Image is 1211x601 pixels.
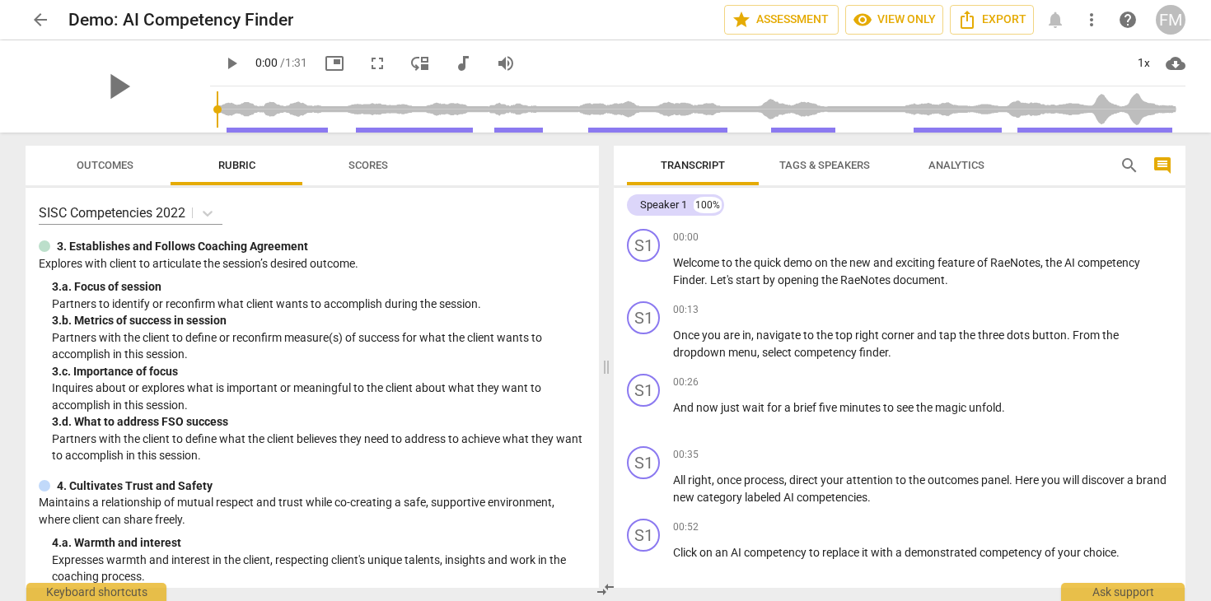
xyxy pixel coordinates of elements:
[917,328,939,342] span: and
[1156,5,1185,35] button: FM
[673,491,697,504] span: new
[57,478,213,495] p: 4. Cultivates Trust and Safety
[977,256,990,269] span: of
[735,256,754,269] span: the
[1083,546,1116,559] span: choice
[893,273,945,287] span: document
[803,328,816,342] span: to
[821,273,840,287] span: the
[1058,546,1083,559] span: your
[990,256,1040,269] span: RaeNotes
[710,273,736,287] span: Let's
[945,273,948,287] span: .
[96,65,139,108] span: play_arrow
[39,203,185,222] p: SISC Competencies 2022
[57,238,308,255] p: 3. Establishes and Follows Coaching Agreement
[873,256,895,269] span: and
[732,10,831,30] span: Assessment
[1045,256,1064,269] span: the
[779,159,870,171] span: Tags & Speakers
[789,473,821,487] span: direct
[325,54,344,73] span: picture_in_picture
[673,520,699,534] span: 00:52
[1128,50,1159,77] div: 1x
[784,473,789,487] span: ,
[783,256,815,269] span: demo
[496,54,516,73] span: volume_up
[39,255,586,273] p: Explores with client to articulate the session’s desired outcome.
[52,296,586,313] p: Partners to identify or reconfirm what client wants to accomplish during the session.
[862,546,871,559] span: it
[1120,156,1139,175] span: search
[939,328,959,342] span: tap
[1153,156,1172,175] span: comment
[52,329,586,363] p: Partners with the client to define or reconfirm measure(s) of success for what the client wants t...
[673,256,722,269] span: Welcome
[715,546,731,559] span: an
[767,401,784,414] span: for
[815,256,830,269] span: on
[859,346,888,359] span: finder
[702,328,723,342] span: you
[673,273,704,287] span: Finder
[30,10,50,30] span: arrow_back
[937,256,977,269] span: feature
[640,197,687,213] div: Speaker 1
[978,328,1007,342] span: three
[673,346,728,359] span: dropdown
[52,312,586,329] div: 3. b. Metrics of success in session
[809,546,822,559] span: to
[981,473,1009,487] span: panel
[1149,152,1176,179] button: Show/Hide comments
[405,49,435,78] button: View player as separate pane
[1040,256,1045,269] span: ,
[742,328,751,342] span: in
[596,580,615,599] span: compare_arrows
[52,278,586,296] div: 3. a. Focus of session
[712,473,717,487] span: ,
[673,231,699,245] span: 00:00
[819,401,839,414] span: five
[627,374,660,407] div: Change speaker
[52,413,586,431] div: 3. d. What to address FSO success
[1009,473,1015,487] span: .
[627,301,660,334] div: Change speaker
[218,159,255,171] span: Rubric
[1082,10,1101,30] span: more_vert
[909,473,928,487] span: the
[26,583,166,601] div: Keyboard shortcuts
[928,159,984,171] span: Analytics
[255,56,278,69] span: 0:00
[52,363,586,380] div: 3. c. Importance of focus
[52,552,586,585] p: Expresses warmth and interest in the client, respecting client's unique talents, insights and wor...
[673,546,699,559] span: Click
[673,401,696,414] span: And
[68,10,293,30] h2: Demo: AI Competency Finder
[410,54,430,73] span: move_down
[673,328,702,342] span: Once
[916,401,935,414] span: the
[728,346,757,359] span: menu
[723,328,742,342] span: are
[1063,473,1082,487] span: will
[950,5,1034,35] button: Export
[704,273,710,287] span: .
[362,49,392,78] button: Fullscreen
[756,328,803,342] span: navigate
[222,54,241,73] span: play_arrow
[1045,546,1058,559] span: of
[895,256,937,269] span: exciting
[822,546,862,559] span: replace
[732,10,751,30] span: star
[721,401,742,414] span: just
[673,303,699,317] span: 00:13
[835,328,855,342] span: top
[724,5,839,35] button: Assessment
[757,346,762,359] span: ,
[830,256,849,269] span: the
[453,54,473,73] span: audiotrack
[1067,328,1073,342] span: .
[661,159,725,171] span: Transcript
[1113,5,1143,35] a: Help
